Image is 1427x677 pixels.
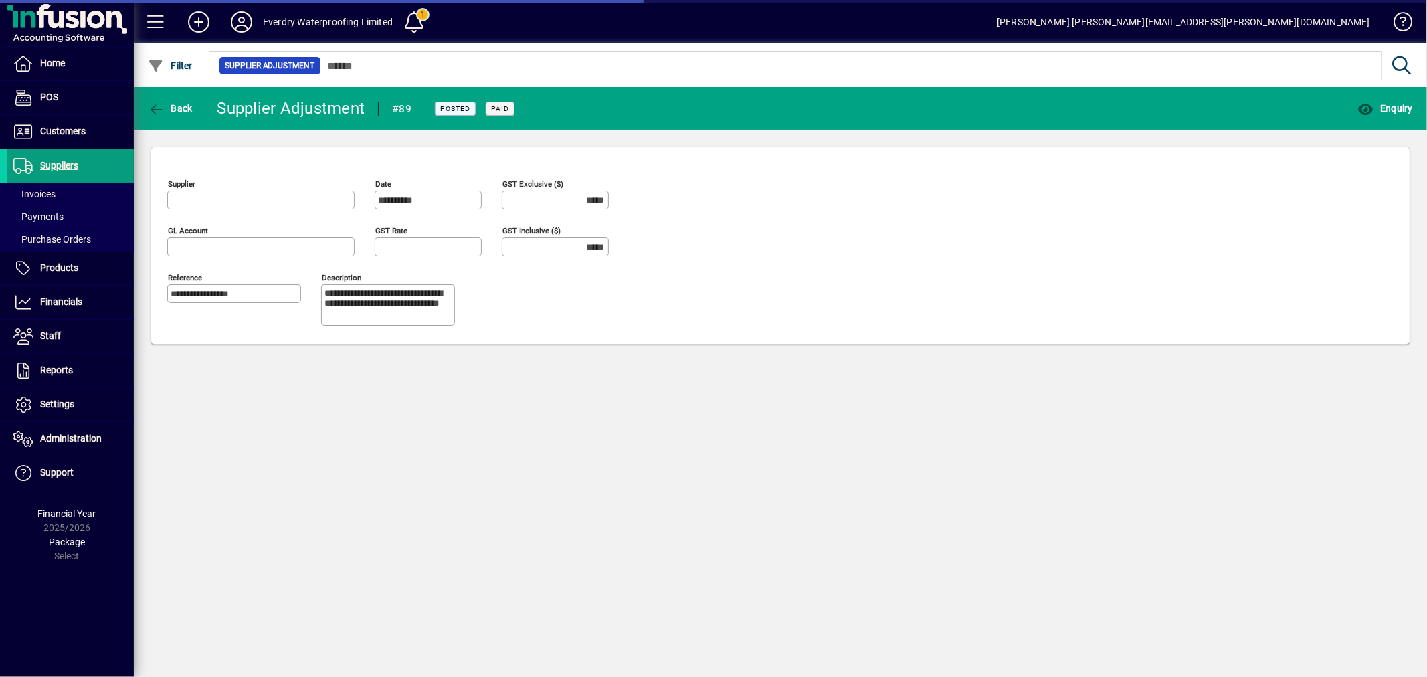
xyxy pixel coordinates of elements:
[7,47,134,80] a: Home
[440,104,470,113] span: Posted
[220,10,263,34] button: Profile
[7,422,134,456] a: Administration
[40,467,74,478] span: Support
[145,54,196,78] button: Filter
[40,58,65,68] span: Home
[322,273,361,282] mat-label: Description
[38,508,96,519] span: Financial Year
[1357,103,1413,114] span: Enquiry
[7,286,134,319] a: Financials
[225,59,315,72] span: Supplier Adjustment
[148,60,193,71] span: Filter
[40,433,102,444] span: Administration
[7,205,134,228] a: Payments
[13,189,56,199] span: Invoices
[13,234,91,245] span: Purchase Orders
[134,96,207,120] app-page-header-button: Back
[168,273,202,282] mat-label: Reference
[502,179,563,189] mat-label: GST Exclusive ($)
[502,226,561,235] mat-label: GST Inclusive ($)
[263,11,393,33] div: Everdry Waterproofing Limited
[7,354,134,387] a: Reports
[49,537,85,547] span: Package
[7,456,134,490] a: Support
[40,92,58,102] span: POS
[40,296,82,307] span: Financials
[168,179,195,189] mat-label: Supplier
[40,126,86,136] span: Customers
[1384,3,1410,46] a: Knowledge Base
[7,183,134,205] a: Invoices
[40,160,78,171] span: Suppliers
[145,96,196,120] button: Back
[148,103,193,114] span: Back
[997,11,1370,33] div: [PERSON_NAME] [PERSON_NAME][EMAIL_ADDRESS][PERSON_NAME][DOMAIN_NAME]
[392,98,411,120] div: #89
[7,81,134,114] a: POS
[7,115,134,149] a: Customers
[491,104,509,113] span: Paid
[40,399,74,409] span: Settings
[7,252,134,285] a: Products
[217,98,365,119] div: Supplier Adjustment
[7,320,134,353] a: Staff
[375,226,407,235] mat-label: GST rate
[40,262,78,273] span: Products
[40,330,61,341] span: Staff
[1354,96,1416,120] button: Enquiry
[168,226,208,235] mat-label: GL Account
[7,228,134,251] a: Purchase Orders
[375,179,391,189] mat-label: Date
[7,388,134,421] a: Settings
[40,365,73,375] span: Reports
[13,211,64,222] span: Payments
[177,10,220,34] button: Add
